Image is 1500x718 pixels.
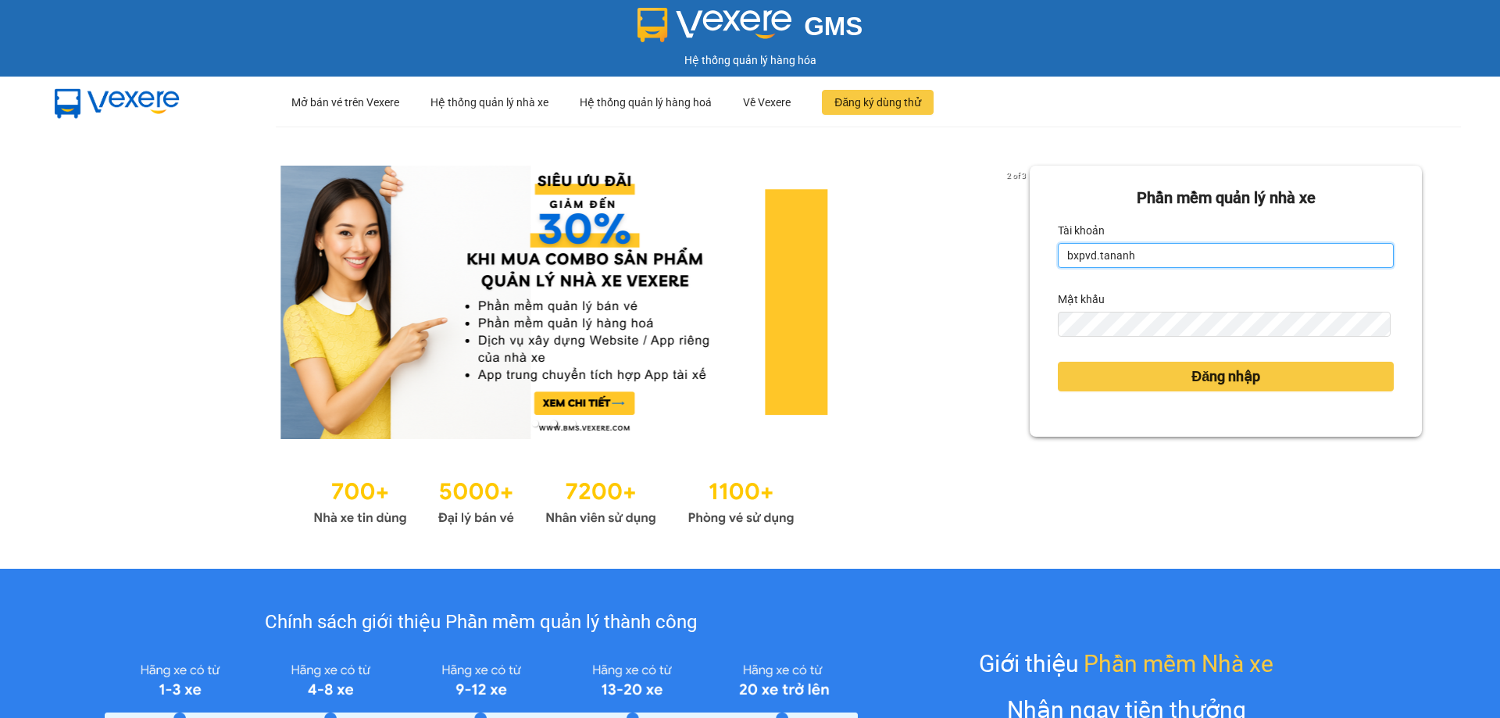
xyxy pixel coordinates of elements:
[1058,186,1394,210] div: Phần mềm quản lý nhà xe
[580,77,712,127] div: Hệ thống quản lý hàng hoá
[804,12,862,41] span: GMS
[1058,362,1394,391] button: Đăng nhập
[1058,312,1390,337] input: Mật khẩu
[979,645,1273,682] div: Giới thiệu
[1191,366,1260,388] span: Đăng nhập
[822,90,934,115] button: Đăng ký dùng thử
[4,52,1496,69] div: Hệ thống quản lý hàng hóa
[105,608,857,638] div: Chính sách giới thiệu Phần mềm quản lý thành công
[532,420,538,427] li: slide item 1
[1058,287,1105,312] label: Mật khẩu
[743,77,791,127] div: Về Vexere
[1058,243,1394,268] input: Tài khoản
[430,77,548,127] div: Hệ thống quản lý nhà xe
[1084,645,1273,682] span: Phần mềm Nhà xe
[1058,218,1105,243] label: Tài khoản
[313,470,795,530] img: Statistics.png
[291,77,399,127] div: Mở bán vé trên Vexere
[1008,166,1030,439] button: next slide / item
[78,166,100,439] button: previous slide / item
[39,77,195,128] img: mbUUG5Q.png
[570,420,576,427] li: slide item 3
[834,94,921,111] span: Đăng ký dùng thử
[551,420,557,427] li: slide item 2
[637,8,792,42] img: logo 2
[1002,166,1030,186] p: 2 of 3
[637,23,863,36] a: GMS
